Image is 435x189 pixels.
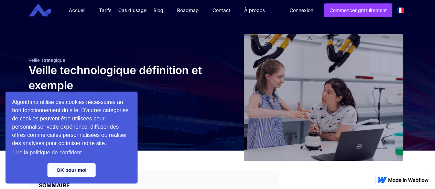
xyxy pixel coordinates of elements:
[388,178,429,182] img: Made in Webflow
[324,3,392,17] a: Commencer gratuitement
[29,57,214,63] div: Veille stratégique
[12,147,83,158] a: learn more about cookies
[29,171,279,189] div: SOMMAIRE
[284,4,318,17] a: Connexion
[29,63,214,93] h1: Veille technologique définition et exemple
[12,98,131,158] span: Algorithma utilise des cookies nécessaires au bon fonctionnement du site. D'autres catégories de ...
[34,4,56,17] a: home
[118,7,146,14] div: Cas d'usage
[47,163,96,177] a: dismiss cookie message
[6,92,138,184] div: cookieconsent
